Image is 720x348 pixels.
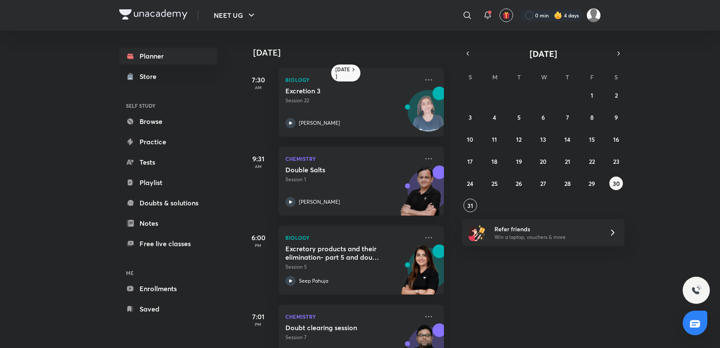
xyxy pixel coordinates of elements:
abbr: August 6, 2025 [541,113,545,121]
button: August 21, 2025 [561,154,574,168]
h5: Excretory products and their elimination- part 5 and doubt clearing session [285,244,391,261]
a: Company Logo [119,9,187,22]
button: August 10, 2025 [463,132,477,146]
p: Session 7 [285,334,419,341]
a: Playlist [119,174,218,191]
button: August 4, 2025 [488,110,501,124]
abbr: August 31, 2025 [467,202,473,210]
button: August 2, 2025 [609,88,623,102]
img: referral [469,224,486,241]
button: August 28, 2025 [561,177,574,190]
abbr: August 3, 2025 [469,113,472,121]
abbr: August 15, 2025 [589,135,595,143]
h5: 6:00 [241,233,275,243]
button: August 8, 2025 [585,110,599,124]
p: [PERSON_NAME] [299,119,340,127]
abbr: August 14, 2025 [564,135,570,143]
p: Biology [285,75,419,85]
abbr: August 16, 2025 [613,135,619,143]
button: August 27, 2025 [536,177,550,190]
button: [DATE] [474,48,613,59]
abbr: Thursday [566,73,569,81]
p: AM [241,85,275,90]
a: Saved [119,300,218,317]
p: Chemistry [285,312,419,322]
img: Company Logo [119,9,187,20]
button: August 31, 2025 [463,199,477,212]
button: August 22, 2025 [585,154,599,168]
h6: SELF STUDY [119,98,218,113]
button: August 3, 2025 [463,110,477,124]
button: August 1, 2025 [585,88,599,102]
button: August 18, 2025 [488,154,501,168]
button: August 26, 2025 [512,177,526,190]
abbr: August 1, 2025 [591,91,593,99]
p: Win a laptop, vouchers & more [494,233,599,241]
h5: Double Salts [285,166,391,174]
abbr: August 22, 2025 [589,157,595,166]
abbr: Saturday [614,73,618,81]
abbr: August 11, 2025 [492,135,497,143]
a: Tests [119,154,218,171]
button: August 15, 2025 [585,132,599,146]
h5: 9:31 [241,154,275,164]
button: August 9, 2025 [609,110,623,124]
button: August 25, 2025 [488,177,501,190]
button: NEET UG [209,7,262,24]
button: August 12, 2025 [512,132,526,146]
p: PM [241,243,275,248]
a: Store [119,68,218,85]
abbr: Friday [590,73,594,81]
abbr: Tuesday [517,73,521,81]
p: Session 1 [285,176,419,183]
abbr: August 30, 2025 [613,180,620,188]
h6: [DATE] [335,66,350,80]
h6: Refer friends [494,225,599,233]
abbr: August 20, 2025 [540,157,547,166]
abbr: August 13, 2025 [540,135,546,143]
abbr: August 8, 2025 [590,113,594,121]
p: AM [241,164,275,169]
button: August 19, 2025 [512,154,526,168]
abbr: August 28, 2025 [564,180,571,188]
p: Seep Pahuja [299,277,328,285]
abbr: August 2, 2025 [615,91,618,99]
a: Browse [119,113,218,130]
h6: ME [119,266,218,280]
button: August 14, 2025 [561,132,574,146]
p: Chemistry [285,154,419,164]
abbr: Monday [492,73,497,81]
abbr: August 17, 2025 [467,157,473,166]
abbr: Wednesday [541,73,547,81]
button: August 16, 2025 [609,132,623,146]
abbr: August 26, 2025 [516,180,522,188]
a: Practice [119,133,218,150]
button: August 20, 2025 [536,154,550,168]
button: August 29, 2025 [585,177,599,190]
abbr: August 10, 2025 [467,135,473,143]
img: unacademy [397,166,444,224]
p: Biology [285,233,419,243]
span: [DATE] [530,48,557,59]
button: August 7, 2025 [561,110,574,124]
img: Payal [586,8,601,22]
abbr: August 27, 2025 [540,180,546,188]
abbr: August 12, 2025 [516,135,522,143]
div: Store [140,71,162,81]
button: avatar [500,8,513,22]
img: avatar [502,11,510,19]
a: Notes [119,215,218,232]
button: August 23, 2025 [609,154,623,168]
img: ttu [691,285,701,295]
button: August 17, 2025 [463,154,477,168]
abbr: August 5, 2025 [517,113,521,121]
abbr: August 25, 2025 [491,180,498,188]
button: August 30, 2025 [609,177,623,190]
a: Free live classes [119,235,218,252]
img: streak [554,11,562,20]
button: August 24, 2025 [463,177,477,190]
button: August 11, 2025 [488,132,501,146]
abbr: August 29, 2025 [589,180,595,188]
abbr: August 23, 2025 [613,157,620,166]
button: August 6, 2025 [536,110,550,124]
